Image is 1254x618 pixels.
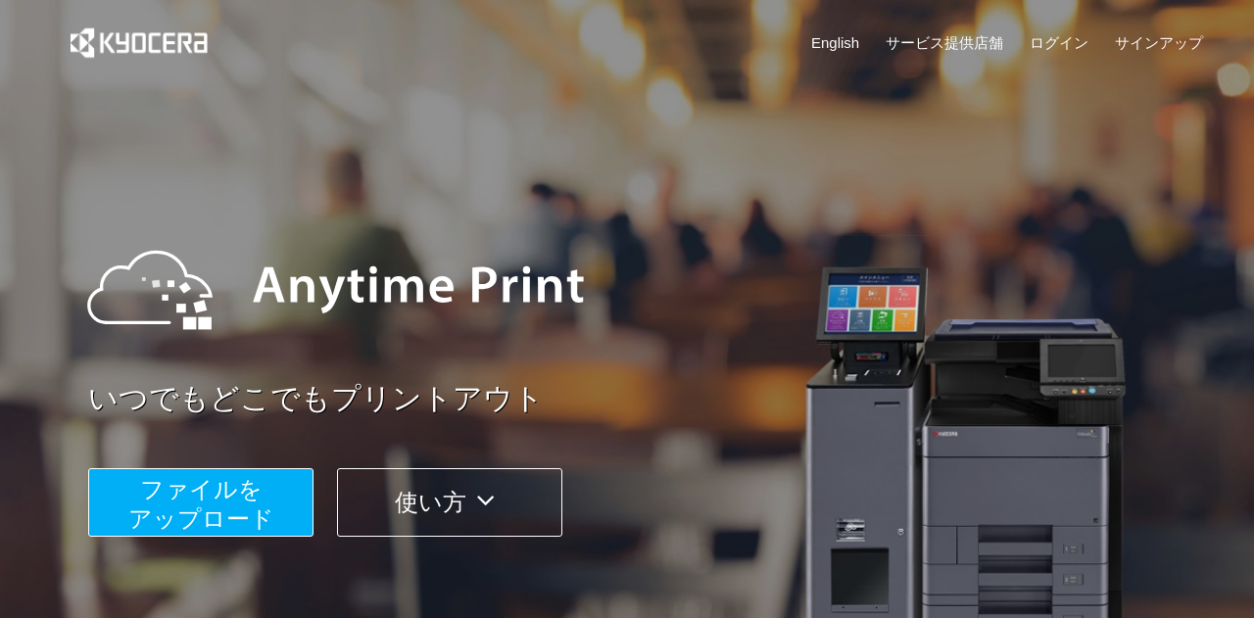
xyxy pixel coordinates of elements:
span: ファイルを ​​アップロード [128,476,274,532]
a: サインアップ [1115,32,1203,53]
a: English [811,32,859,53]
a: ログイン [1030,32,1088,53]
button: 使い方 [337,468,562,537]
a: いつでもどこでもプリントアウト [88,378,1215,420]
button: ファイルを​​アップロード [88,468,313,537]
a: サービス提供店舗 [886,32,1003,53]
